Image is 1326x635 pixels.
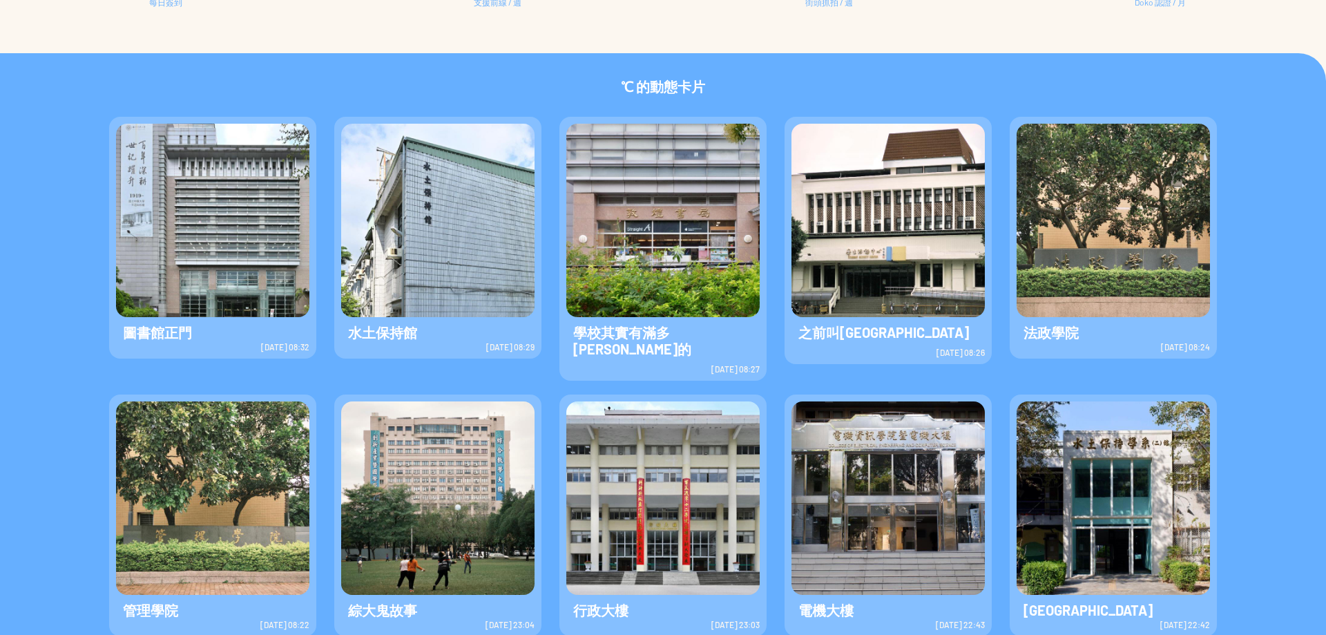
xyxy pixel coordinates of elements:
[1017,401,1210,595] img: Visruth.jpg not found
[566,317,760,364] span: 學校其實有滿多[PERSON_NAME]的
[566,124,760,317] img: Visruth.jpg not found
[341,595,424,625] span: 綜大鬼故事
[1017,124,1210,317] img: Visruth.jpg not found
[1161,342,1210,352] span: [DATE] 08:24
[936,620,985,629] span: [DATE] 22:43
[341,401,535,595] img: Visruth.jpg not found
[486,620,535,629] span: [DATE] 23:04
[341,317,424,348] span: 水土保持館
[116,401,309,595] img: Visruth.jpg not found
[791,401,985,595] img: Visruth.jpg not found
[791,595,861,625] span: 電機大樓
[1160,620,1210,629] span: [DATE] 22:42
[791,124,985,317] img: Visruth.jpg not found
[116,317,199,348] span: 圖書館正門
[486,342,535,352] span: [DATE] 08:29
[936,348,985,357] span: [DATE] 08:26
[116,595,185,625] span: 管理學院
[711,364,760,374] span: [DATE] 08:27
[1017,317,1086,348] span: 法政學院
[1017,595,1160,625] span: [GEOGRAPHIC_DATA]
[566,401,760,595] img: Visruth.jpg not found
[261,342,309,352] span: [DATE] 08:32
[260,620,309,629] span: [DATE] 08:22
[341,124,535,317] img: Visruth.jpg not found
[116,124,309,317] img: Visruth.jpg not found
[791,317,976,348] span: 之前叫[GEOGRAPHIC_DATA]
[566,595,635,625] span: 行政大樓
[711,620,760,629] span: [DATE] 23:03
